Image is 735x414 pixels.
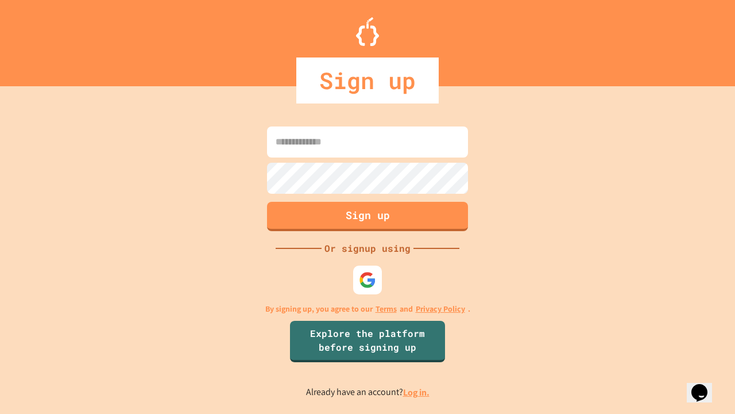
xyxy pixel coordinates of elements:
[376,303,397,315] a: Terms
[267,202,468,231] button: Sign up
[290,321,445,362] a: Explore the platform before signing up
[306,385,430,400] p: Already have an account?
[687,368,724,402] iframe: chat widget
[640,318,724,367] iframe: chat widget
[265,303,470,315] p: By signing up, you agree to our and .
[322,241,413,255] div: Or signup using
[359,271,376,289] img: google-icon.svg
[296,57,439,103] div: Sign up
[403,386,430,398] a: Log in.
[356,17,379,46] img: Logo.svg
[416,303,465,315] a: Privacy Policy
